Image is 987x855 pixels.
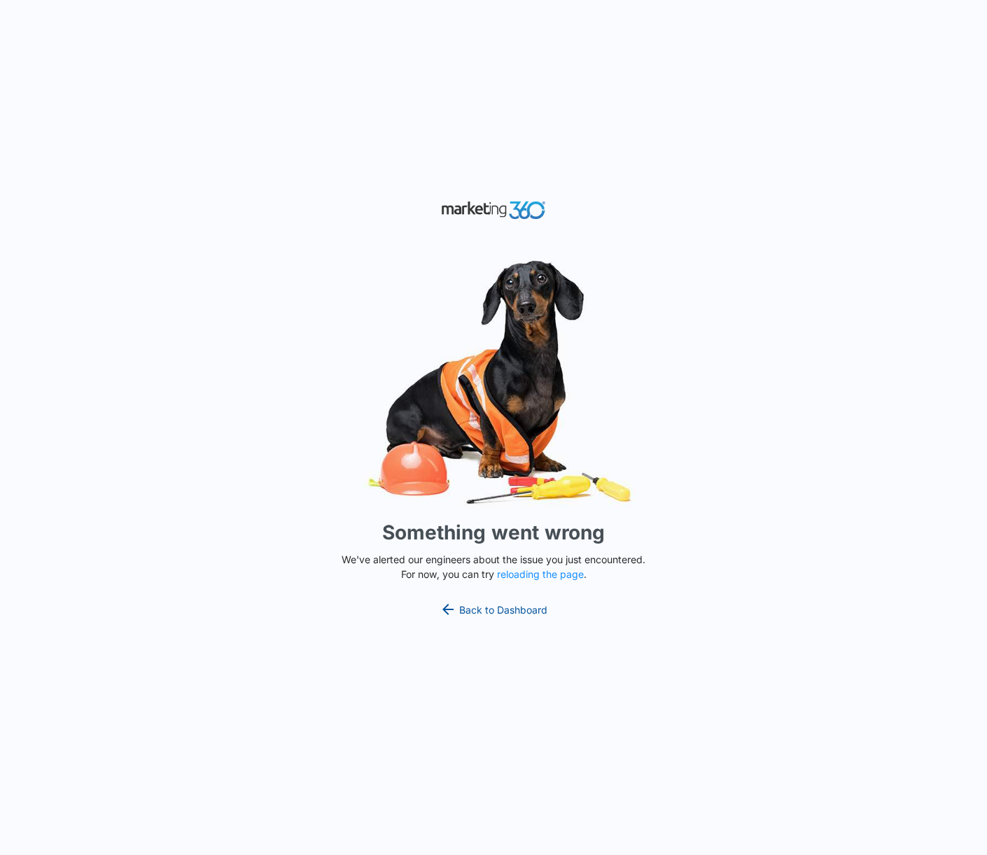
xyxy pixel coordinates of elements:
img: Sad Dog [283,252,703,513]
h1: Something went wrong [382,518,605,547]
img: Marketing 360 Logo [441,198,546,222]
button: reloading the page [497,569,584,580]
p: We've alerted our engineers about the issue you just encountered. For now, you can try . [336,552,651,581]
a: Back to Dashboard [440,601,547,618]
